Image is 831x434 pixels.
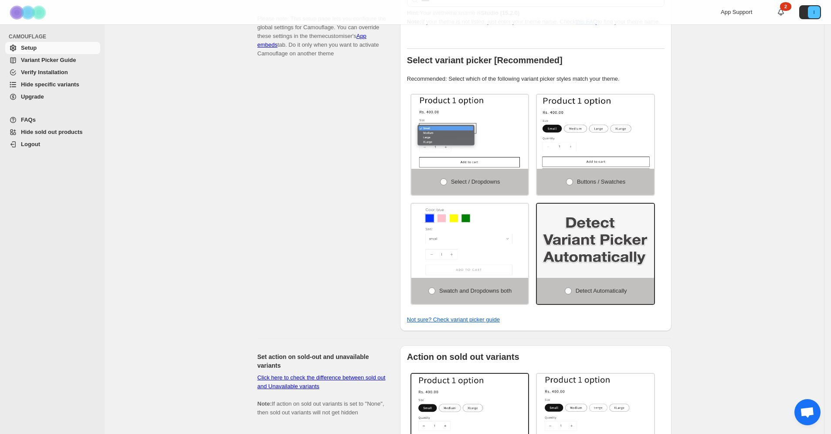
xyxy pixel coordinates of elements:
a: Setup [5,42,100,54]
img: Camouflage [7,0,51,24]
span: FAQs [21,116,36,123]
p: Please note: This setup page lets you configure the global settings for Camouflage. You can overr... [258,6,386,58]
a: Verify Installation [5,66,100,79]
span: Setup [21,44,37,51]
span: If action on sold out variants is set to "None", then sold out variants will not get hidden [258,374,386,416]
div: 2 [780,2,791,11]
img: Detect Automatically [537,204,654,278]
a: FAQs [5,114,100,126]
a: 2 [777,8,785,17]
span: Select / Dropdowns [451,178,500,185]
span: Buttons / Swatches [577,178,625,185]
span: Upgrade [21,93,44,100]
span: Swatch and Dropdowns both [439,287,512,294]
a: Not sure? Check variant picker guide [407,316,500,323]
a: Variant Picker Guide [5,54,100,66]
span: Detect Automatically [576,287,627,294]
div: Open chat [794,399,821,425]
span: Hide specific variants [21,81,79,88]
span: Hide sold out products [21,129,83,135]
img: Swatch and Dropdowns both [411,204,529,278]
a: Hide specific variants [5,79,100,91]
span: Avatar with initials I [808,6,820,18]
b: Select variant picker [Recommended] [407,55,563,65]
b: Action on sold out variants [407,352,519,362]
p: Recommended: Select which of the following variant picker styles match your theme. [407,75,665,83]
a: Logout [5,138,100,150]
text: I [813,10,814,15]
a: Upgrade [5,91,100,103]
span: Verify Installation [21,69,68,75]
a: Hide sold out products [5,126,100,138]
img: Select / Dropdowns [411,95,529,169]
span: CAMOUFLAGE [9,33,100,40]
span: Variant Picker Guide [21,57,76,63]
img: Buttons / Swatches [537,95,654,169]
span: Logout [21,141,40,147]
a: Click here to check the difference between sold out and Unavailable variants [258,374,386,390]
h2: Set action on sold-out and unavailable variants [258,352,386,370]
button: Avatar with initials I [799,5,821,19]
b: Note: [258,400,272,407]
span: App Support [721,9,752,15]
